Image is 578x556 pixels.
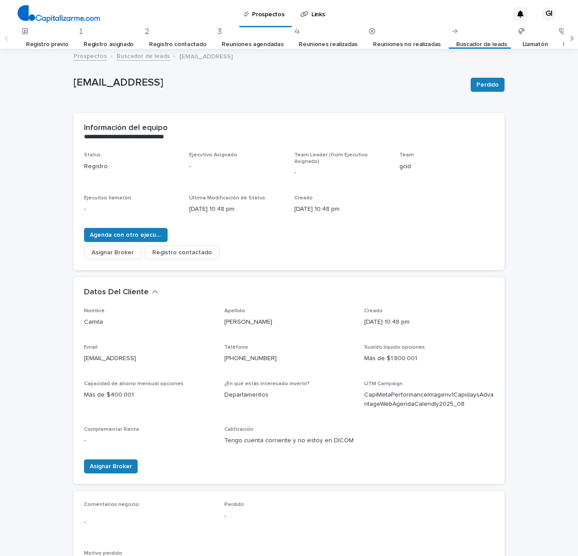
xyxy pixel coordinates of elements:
p: - [224,512,354,521]
p: CapiMetaPerformanceImagenv1CapidaysAdvantageWebAgendaCalendly2025_08 [364,390,494,409]
button: Agenda con otro ejecutivo [84,228,168,242]
p: Más de $1.800.001 [364,354,494,363]
p: Departamentos [224,390,354,400]
p: - [294,168,389,177]
span: Agenda con otro ejecutivo [90,231,162,239]
span: Sueldo líquido opciones [364,345,425,350]
p: [DATE] 10:48 pm [189,205,284,214]
span: Asignar Broker [90,462,132,471]
div: GI [542,7,556,21]
span: Capacidad de ahorro mensual opciones [84,381,183,386]
p: Más de $400.001 [84,390,214,400]
span: Perdido [224,502,244,507]
span: Creado [364,308,383,314]
p: [DATE] 10:48 pm [294,205,389,214]
img: 4arMvv9wSvmHTHbXwTim [18,5,100,23]
p: - [84,436,214,445]
span: Nombre [84,308,105,314]
a: Registro previo [26,34,68,55]
a: Buscador de leads [456,34,507,55]
span: Teléfono [224,345,248,350]
span: Motivo perdido [84,551,122,556]
span: Perdido [476,80,499,89]
button: Perdido [471,78,505,92]
a: Reuniones agendadas [222,34,283,55]
a: Reuniones realizadas [299,34,358,55]
span: Status [84,152,101,158]
p: - [84,205,179,214]
button: Datos Del Cliente [84,288,158,297]
p: [PERSON_NAME] [224,318,354,327]
p: Camila [84,318,214,327]
span: ¿En qué estás interesado invertir? [224,381,310,386]
span: Apellido [224,308,245,314]
span: Registro contactado [152,248,212,257]
p: [EMAIL_ADDRESS] [84,354,214,363]
p: Tengo cuenta corriente y no estoy en DICOM [224,436,354,445]
p: gcid [399,162,494,171]
span: Asignar Broker [91,248,134,257]
a: Registro asignado [84,34,134,55]
span: Creado [294,195,313,201]
a: Registro contactado [149,34,206,55]
button: Asignar Broker [84,246,141,260]
a: Reuniones no realizadas [373,34,441,55]
span: Email [84,345,98,350]
span: Complementar Renta [84,427,139,432]
a: Prospectos [73,51,107,61]
h2: Información del equipo [84,123,168,133]
p: - [84,518,214,527]
span: Ejecutivo Asignado [189,152,237,158]
button: Asignar Broker [84,459,138,473]
p: - [189,162,284,171]
span: Última Modificación de Status [189,195,265,201]
p: Registro [84,162,179,171]
p: [EMAIL_ADDRESS] [73,76,464,89]
a: [PHONE_NUMBER] [224,355,277,361]
p: [EMAIL_ADDRESS] [179,51,233,61]
span: Team Leader (from Ejecutivo Asignado) [294,152,368,164]
span: Comentarios negocio [84,502,139,507]
span: UTM Campaign [364,381,402,386]
a: Llamatón [523,34,548,55]
button: Registro contactado [145,246,219,260]
span: Ejecutivo llamatón [84,195,131,201]
h2: Datos Del Cliente [84,288,149,297]
span: Team [399,152,414,158]
p: [DATE] 10:48 pm [364,318,494,327]
a: Buscador de leads [117,51,170,61]
span: Calificación [224,427,253,432]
